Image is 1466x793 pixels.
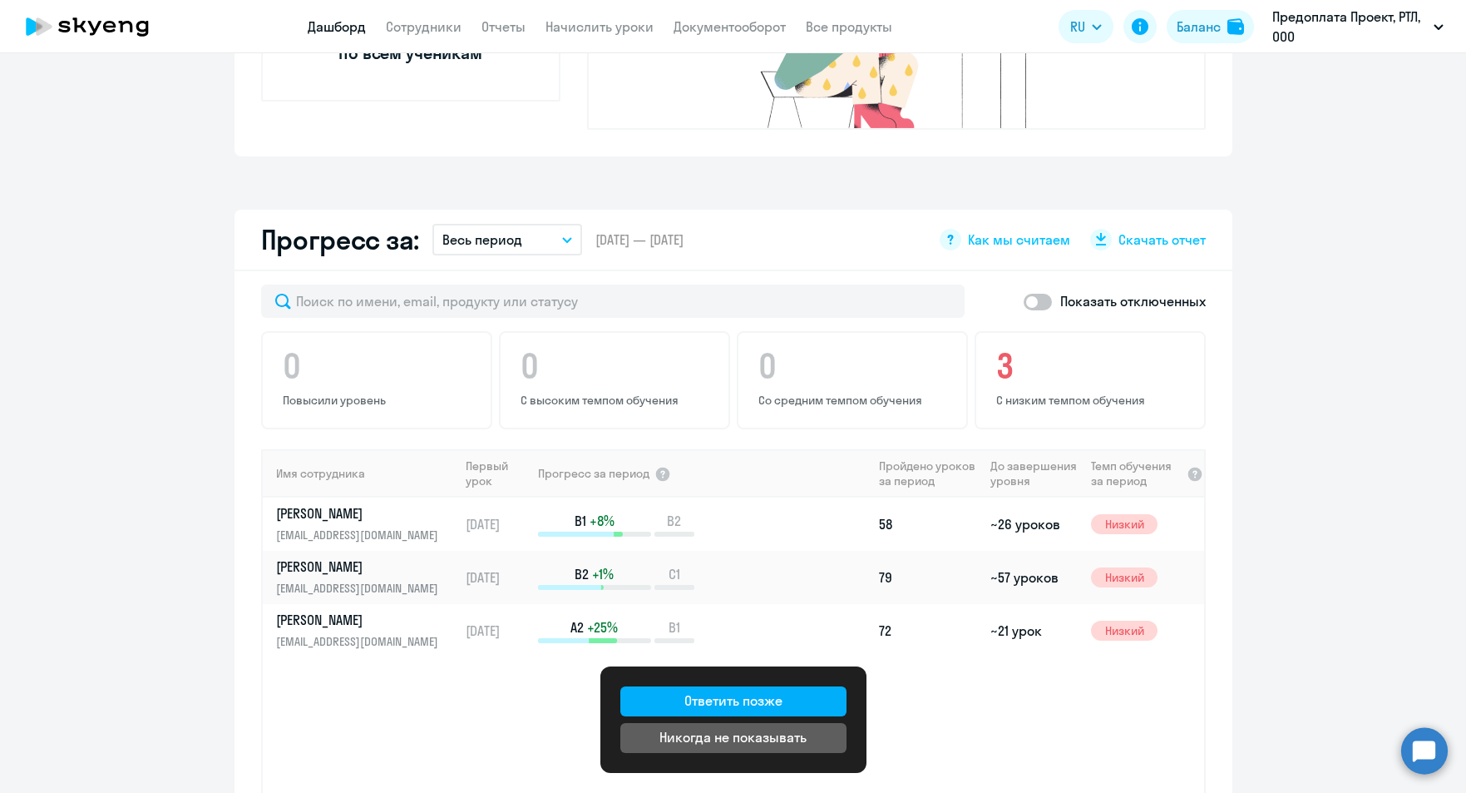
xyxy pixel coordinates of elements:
[459,604,536,657] td: [DATE]
[1177,17,1221,37] div: Баланс
[968,230,1070,249] span: Как мы считаем
[984,498,1084,551] td: ~26 уроков
[984,551,1084,604] td: ~57 уроков
[1070,17,1085,37] span: RU
[620,723,847,753] button: Никогда не показывать
[984,449,1084,498] th: До завершения уровня
[592,565,614,583] span: +1%
[1264,7,1452,47] button: Предоплата Проект, РТЛ, ООО
[1060,291,1206,311] p: Показать отключенных
[1091,514,1157,534] span: Низкий
[459,449,536,498] th: Первый урок
[276,504,447,523] p: [PERSON_NAME]
[308,18,366,35] a: Дашборд
[1091,567,1157,587] span: Низкий
[587,618,618,637] span: +25%
[806,18,892,35] a: Все продукты
[872,498,984,551] td: 58
[276,558,447,576] p: [PERSON_NAME]
[261,285,965,318] input: Поиск по имени, email, продукту или статусу
[481,18,526,35] a: Отчеты
[276,611,447,629] p: [PERSON_NAME]
[659,727,807,747] div: Никогда не показывать
[1227,18,1244,35] img: balance
[276,504,458,544] a: [PERSON_NAME][EMAIL_ADDRESS][DOMAIN_NAME]
[996,346,1189,386] h4: 3
[1167,10,1254,43] button: Балансbalance
[1091,621,1157,641] span: Низкий
[276,632,447,651] p: [EMAIL_ADDRESS][DOMAIN_NAME]
[674,18,786,35] a: Документооборот
[575,512,586,530] span: B1
[872,604,984,657] td: 72
[1059,10,1113,43] button: RU
[432,224,582,255] button: Весь период
[570,618,584,637] span: A2
[669,565,680,583] span: C1
[276,611,458,651] a: [PERSON_NAME][EMAIL_ADDRESS][DOMAIN_NAME]
[545,18,654,35] a: Начислить уроки
[1272,7,1427,47] p: Предоплата Проект, РТЛ, ООО
[538,466,649,481] span: Прогресс за период
[276,526,447,544] p: [EMAIL_ADDRESS][DOMAIN_NAME]
[595,230,684,249] span: [DATE] — [DATE]
[442,230,522,250] p: Весь период
[263,449,459,498] th: Имя сотрудника
[684,691,782,711] div: Ответить позже
[872,551,984,604] td: 79
[261,223,419,256] h2: Прогресс за:
[276,558,458,597] a: [PERSON_NAME][EMAIL_ADDRESS][DOMAIN_NAME]
[669,618,680,637] span: B1
[872,449,984,498] th: Пройдено уроков за период
[386,18,462,35] a: Сотрудники
[667,512,681,530] span: B2
[575,565,589,583] span: B2
[459,498,536,551] td: [DATE]
[996,393,1189,408] p: С низким темпом обучения
[1118,230,1206,249] span: Скачать отчет
[620,686,847,716] button: Ответить позже
[459,551,536,604] td: [DATE]
[276,579,447,597] p: [EMAIL_ADDRESS][DOMAIN_NAME]
[984,604,1084,657] td: ~21 урок
[1091,458,1181,488] span: Темп обучения за период
[590,512,615,530] span: +8%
